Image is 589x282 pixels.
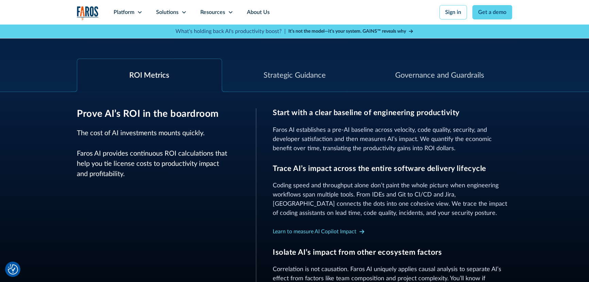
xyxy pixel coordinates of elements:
p: Faros AI establishes a pre-AI baseline across velocity, code quality, security, and developer sat... [273,126,512,153]
p: The cost of AI investments mounts quickly. Faros AI provides continuous ROI calculations that hel... [77,128,239,179]
a: Sign in [439,5,467,19]
h3: Start with a clear baseline of engineering productivity [273,108,512,117]
a: It’s not the model—it’s your system. GAINS™ reveals why [288,28,414,35]
h3: Trace AI’s impact across the entire software delivery lifecycle [273,164,512,173]
a: home [77,6,99,20]
div: Learn to measure AI Copilot Impact [273,228,356,236]
p: What's holding back AI's productivity boost? | [175,27,286,35]
a: Learn to measure AI Copilot Impact [273,226,365,237]
h3: Isolate AI’s impact from other ecosystem factors [273,248,512,257]
div: Strategic Guidance [263,70,325,81]
img: Logo of the analytics and reporting company Faros. [77,6,99,20]
div: Governance and Guardrails [395,70,484,81]
div: Resources [200,8,225,16]
p: Coding speed and throughput alone don’t paint the whole picture when engineering workflows span m... [273,181,512,218]
div: Platform [114,8,134,16]
strong: It’s not the model—it’s your system. GAINS™ reveals why [288,29,406,34]
img: Revisit consent button [8,264,18,275]
button: Cookie Settings [8,264,18,275]
div: Solutions [156,8,179,16]
a: Get a demo [472,5,512,19]
h3: Prove AI’s ROI in the boardroom [77,108,239,120]
div: ROI Metrics [129,70,169,81]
